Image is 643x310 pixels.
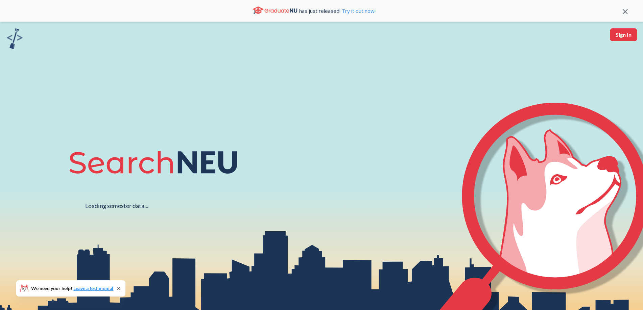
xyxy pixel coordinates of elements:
[340,7,376,14] a: Try it out now!
[73,285,113,291] a: Leave a testimonial
[299,7,376,15] span: has just released!
[7,28,23,49] img: sandbox logo
[7,28,23,51] a: sandbox logo
[610,28,637,41] button: Sign In
[85,202,148,210] div: Loading semester data...
[31,286,113,291] span: We need your help!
